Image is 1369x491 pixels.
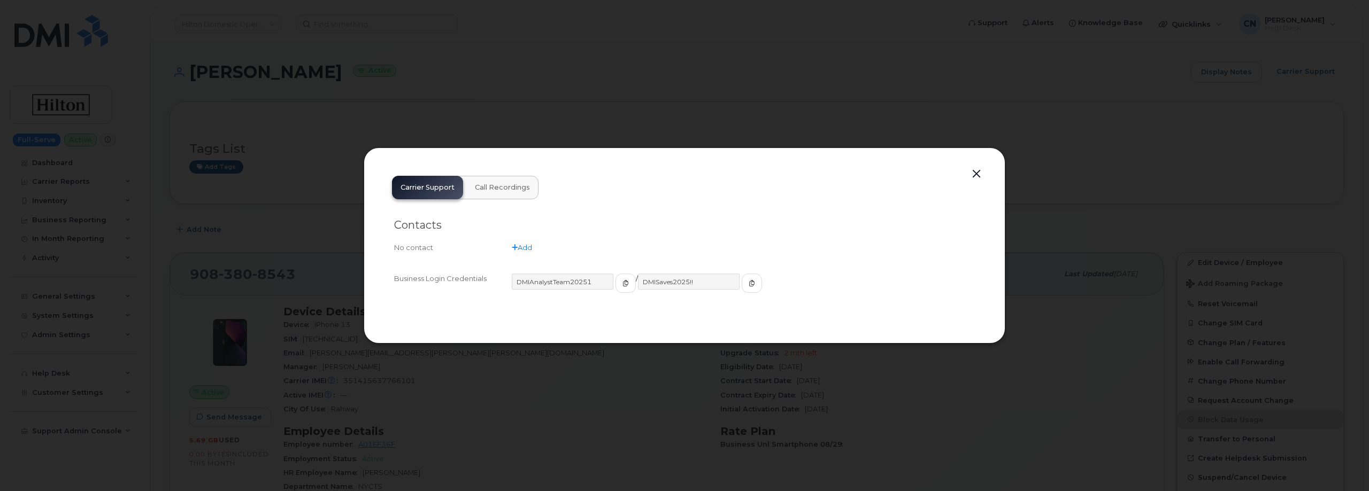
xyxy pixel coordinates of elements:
[394,274,512,302] div: Business Login Credentials
[512,243,532,252] a: Add
[394,243,512,253] div: No contact
[742,274,762,293] button: copy to clipboard
[475,183,530,192] span: Call Recordings
[1322,445,1361,483] iframe: Messenger Launcher
[512,274,975,302] div: /
[616,274,636,293] button: copy to clipboard
[394,219,975,232] h2: Contacts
